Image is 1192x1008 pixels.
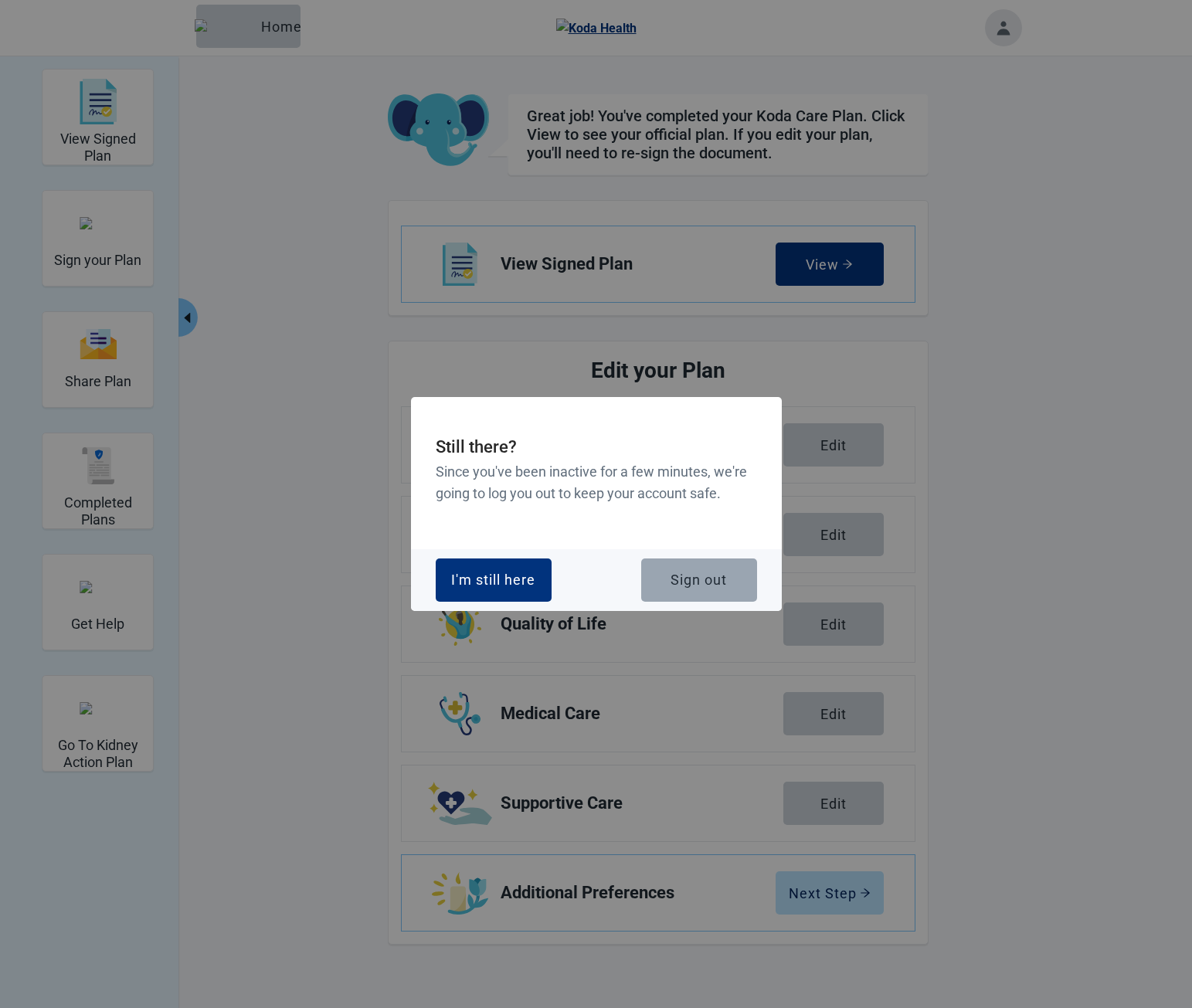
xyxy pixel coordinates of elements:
button: Sign out [641,558,757,602]
h2: Still there? [436,434,757,461]
div: I'm still here [451,572,535,588]
div: Sign out [671,572,727,588]
button: I'm still here [436,558,552,602]
h3: Since you've been inactive for a few minutes, we're going to log you out to keep your account safe. [436,461,757,505]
